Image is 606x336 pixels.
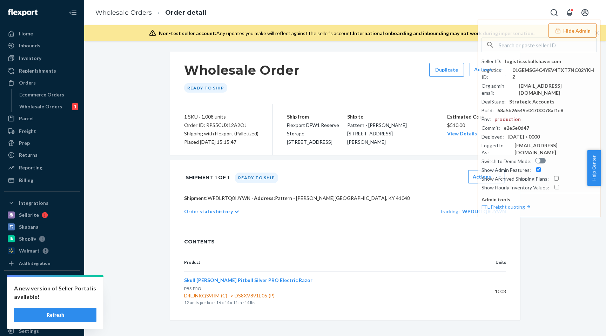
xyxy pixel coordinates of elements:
span: Shipment: [184,195,208,201]
button: Refresh [14,308,96,322]
div: Placed [DATE] 15:15:47 [184,138,258,146]
button: Close Navigation [66,6,80,20]
div: [EMAIL_ADDRESS][DOMAIN_NAME] [519,82,597,96]
p: Order status history [184,208,233,215]
div: Show Admin Features : [482,167,531,174]
span: Non-test seller account: [159,30,216,36]
p: Ship to [347,113,419,121]
button: Help Center [587,150,601,186]
p: A new version of Seller Portal is available! [14,284,96,301]
div: logisticsskullshavercom [505,58,561,65]
div: Any updates you make will reflect against the seller's account. [159,30,534,37]
div: Orders [19,79,36,86]
img: Flexport logo [8,9,38,16]
h1: Wholesale Order [184,63,300,78]
a: Prep [4,137,80,149]
div: e2e5e0d47 [504,125,529,132]
span: D4LJNKQS9HM -> DS8XV891E05 [184,292,465,299]
a: Billing [4,175,80,186]
div: 01GEMSG4C4YEV4TXT7NC02YKHZ [512,67,597,81]
a: Home [4,28,80,39]
div: Ready to ship [184,83,227,93]
div: Home [19,30,33,37]
div: Parcel [19,115,34,122]
a: Shopify Fast Tags [4,288,80,300]
span: Skull [PERSON_NAME] Pitbull Silver PRO Electric Razor [184,277,312,283]
p: WPDLRTQ8IJYWN · Pattern - [PERSON_NAME][GEOGRAPHIC_DATA], KY 41048 [184,195,506,202]
div: (C) [220,292,229,299]
div: Build : [482,107,494,114]
div: 1 [72,103,78,110]
button: Fast Tags [4,276,80,288]
div: Seller ID : [482,58,501,65]
a: Replenishments [4,65,80,76]
div: Switch to Demo Mode : [482,158,532,165]
div: Commit : [482,125,500,132]
a: Sellbrite [4,209,80,221]
div: DealStage : [482,98,506,105]
div: Inventory [19,55,41,62]
a: Shopify [4,233,80,244]
span: CONTENTS [184,238,506,245]
a: WPDLRTQ8IJYWN [462,208,506,214]
a: Returns [4,149,80,161]
button: Integrations [4,197,80,209]
label: Actions [474,66,492,73]
div: Billing [19,177,33,184]
div: Logged In As : [482,142,511,156]
p: Ship from [287,113,347,121]
a: Walmart Fast Tags [4,300,80,311]
div: Order ID: RPS5CUX12A2OJ [184,121,258,129]
div: Show Archived Shipping Plans : [482,175,549,182]
div: Prep [19,140,30,147]
div: [EMAIL_ADDRESS][DOMAIN_NAME] [514,142,597,156]
a: Freight [4,126,80,137]
a: Wholesale Orders1 [16,101,80,112]
a: FTL Freight quoting [482,204,532,210]
div: Replenishments [19,67,56,74]
h1: Shipment 1 of 1 [186,170,229,185]
p: 1008 [477,288,506,295]
div: Settings [19,328,39,335]
div: Reporting [19,164,42,171]
div: 1 SKU · 1,008 units [184,113,258,121]
div: Skubana [19,223,39,230]
div: Inbounds [19,42,40,49]
div: production [494,116,521,123]
span: PBS-PRO [184,286,201,291]
a: Wholesale Orders [95,9,152,16]
div: Deployed : [482,133,504,140]
p: Shipping with Flexport (Palletized) [184,129,258,138]
ol: breadcrumbs [90,2,212,23]
button: Open Search Box [547,6,561,20]
a: Inbounds [4,40,80,51]
a: View Details [447,130,477,136]
a: Skubana [4,221,80,233]
p: 12 units per box · 16 x 14 x 11 in · 14 lbs [184,299,465,306]
a: Ecommerce Orders [16,89,80,100]
button: Skull [PERSON_NAME] Pitbull Silver PRO Electric Razor [184,277,312,284]
a: Order detail [165,9,206,16]
div: Add Integration [19,260,50,266]
div: $510.00 [447,113,506,138]
button: Hide Admin [548,23,597,38]
div: (P) [267,292,276,299]
div: [DATE] +0000 [507,133,540,140]
a: Add Fast Tag [4,314,80,323]
span: Pattern - [PERSON_NAME] [STREET_ADDRESS][PERSON_NAME] [347,122,407,145]
a: Walmart [4,245,80,256]
p: Estimated Cost [447,113,506,121]
div: Env : [482,116,491,123]
div: Walmart [19,247,40,254]
a: Add Integration [4,259,80,268]
a: Reporting [4,162,80,173]
div: Shopify [19,235,36,242]
a: Orders [4,77,80,88]
div: Freight [19,128,36,135]
div: Returns [19,152,38,159]
p: Units [477,259,506,266]
div: Strategic Accounts [509,98,554,105]
button: Open notifications [563,6,577,20]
